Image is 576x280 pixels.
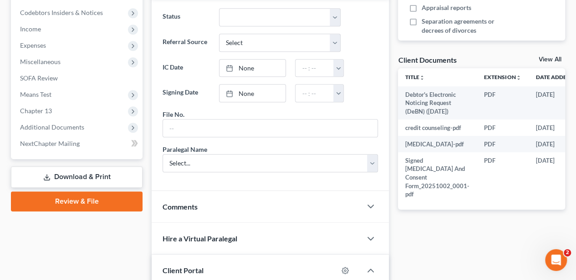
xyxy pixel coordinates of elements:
a: Review & File [11,191,143,211]
input: -- : -- [296,85,334,102]
span: Income [20,25,41,33]
span: Comments [163,202,198,211]
span: Chapter 13 [20,107,52,115]
td: Signed [MEDICAL_DATA] And Consent Form_20251002_0001-pdf [398,152,477,202]
span: Additional Documents [20,123,84,131]
div: Client Documents [398,55,456,65]
a: Extensionunfold_more [484,74,521,80]
td: PDF [477,136,528,152]
a: Titleunfold_more [405,74,425,80]
td: credit counseling-pdf [398,120,477,136]
iframe: Intercom live chat [545,249,567,271]
i: unfold_more [515,75,521,80]
a: NextChapter Mailing [13,135,143,152]
span: NextChapter Mailing [20,140,80,147]
input: -- [163,120,377,137]
span: Means Test [20,90,51,98]
label: Signing Date [158,84,214,102]
span: 2 [564,249,571,256]
span: Expenses [20,41,46,49]
span: Codebtors Insiders & Notices [20,9,103,16]
div: Paralegal Name [163,145,207,154]
a: None [219,85,286,102]
a: View All [539,56,561,63]
a: SOFA Review [13,70,143,86]
span: Client Portal [163,266,204,275]
span: SOFA Review [20,74,58,82]
span: Separation agreements or decrees of divorces [422,17,515,35]
span: Appraisal reports [422,3,471,12]
td: Debtor's Electronic Noticing Request (DeBN) ([DATE]) [398,86,477,120]
a: None [219,60,286,77]
input: -- : -- [296,60,334,77]
span: Hire a Virtual Paralegal [163,234,237,243]
td: [MEDICAL_DATA]-pdf [398,136,477,152]
td: PDF [477,152,528,202]
a: Download & Print [11,166,143,188]
i: unfold_more [419,75,425,80]
div: File No. [163,110,184,119]
td: PDF [477,86,528,120]
span: Miscellaneous [20,58,61,65]
label: Status [158,8,214,26]
label: Referral Source [158,34,214,52]
label: IC Date [158,59,214,77]
td: PDF [477,120,528,136]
